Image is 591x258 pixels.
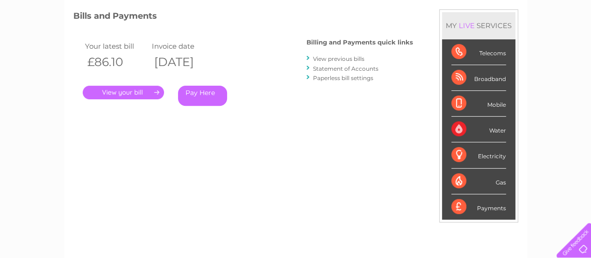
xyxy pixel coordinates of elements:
[313,65,378,72] a: Statement of Accounts
[451,91,506,117] div: Mobile
[150,40,217,52] td: Invoice date
[75,5,517,45] div: Clear Business is a trading name of Verastar Limited (registered in [GEOGRAPHIC_DATA] No. 3667643...
[457,21,477,30] div: LIVE
[83,52,150,72] th: £86.10
[442,12,515,39] div: MY SERVICES
[73,9,413,26] h3: Bills and Payments
[83,40,150,52] td: Your latest bill
[451,117,506,142] div: Water
[306,39,413,46] h4: Billing and Payments quick links
[450,40,470,47] a: Energy
[529,40,552,47] a: Contact
[313,74,373,81] a: Paperless bill settings
[427,40,444,47] a: Water
[510,40,523,47] a: Blog
[178,86,227,106] a: Pay Here
[451,194,506,220] div: Payments
[560,40,582,47] a: Log out
[21,24,68,53] img: logo.png
[451,39,506,65] div: Telecoms
[150,52,217,72] th: [DATE]
[451,169,506,194] div: Gas
[451,65,506,91] div: Broadband
[313,55,364,62] a: View previous bills
[451,142,506,168] div: Electricity
[83,86,164,99] a: .
[415,5,479,16] a: 0333 014 3131
[476,40,504,47] a: Telecoms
